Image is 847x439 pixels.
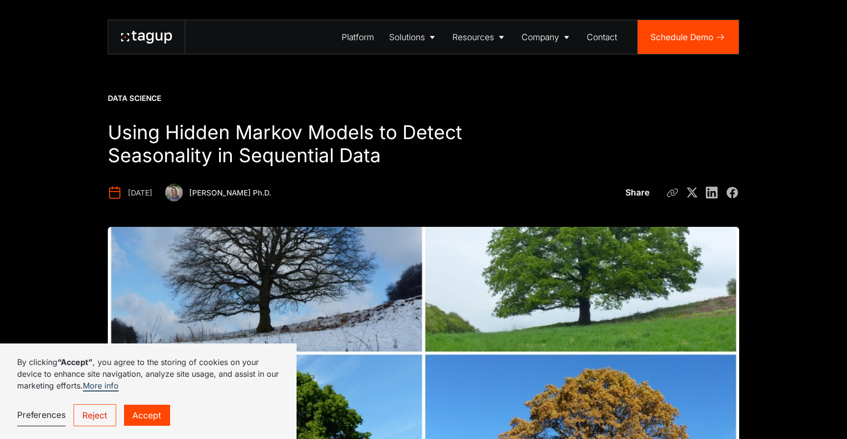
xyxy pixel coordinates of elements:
div: Data Science [108,93,161,103]
div: Share [625,186,649,199]
div: Company [522,31,559,44]
a: Solutions [381,20,445,54]
a: Contact [579,20,624,54]
img: Anna Haensch Ph.D. [165,184,183,201]
a: More info [83,381,119,391]
div: Schedule Demo [650,31,713,44]
strong: “Accept” [57,357,93,367]
div: [DATE] [128,188,152,198]
div: Solutions [389,31,425,44]
p: By clicking , you agree to the storing of cookies on your device to enhance site navigation, anal... [17,356,280,391]
div: Platform [342,31,374,44]
a: Reject [74,404,117,426]
a: Resources [445,20,514,54]
h1: Using Hidden Markov Models to Detect Seasonality in Sequential Data [108,121,528,167]
a: Platform [334,20,381,54]
div: Resources [452,31,494,44]
a: Preferences [17,404,66,426]
a: Schedule Demo [638,20,739,54]
a: Accept [124,405,170,426]
div: [PERSON_NAME] Ph.D. [189,188,271,198]
div: Contact [587,31,617,44]
a: Company [514,20,579,54]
